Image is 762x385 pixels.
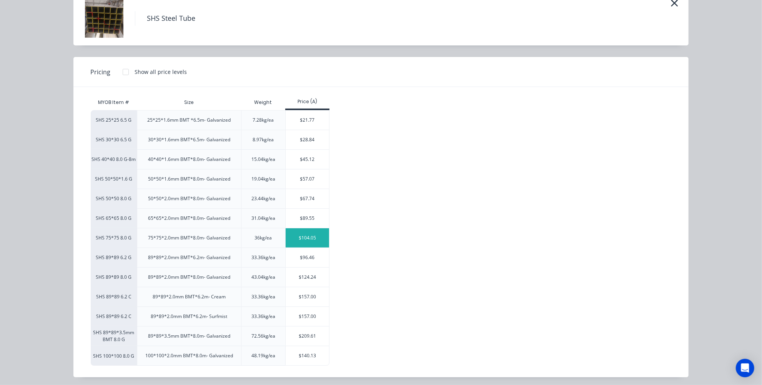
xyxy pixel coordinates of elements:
[251,293,275,300] div: 33.36kg/ea
[91,189,137,208] div: SHS 50*50 8.0 G
[148,274,230,281] div: 89*89*2.0mm BMT*8.0m- Galvanized
[90,67,110,77] span: Pricing
[253,136,274,143] div: 8.97kg/ea
[91,287,137,306] div: SHS 89*89 6.2 C
[151,313,228,320] div: 89*89*2.0mm BMT*6.2m- Surfmist
[286,326,329,346] div: $209.61
[91,110,137,130] div: SHS 25*25 6.5 G
[145,352,233,359] div: 100*100*2.0mm BMT*8.0m- Galvanized
[148,215,230,222] div: 65*65*2.0mm BMT*8.0m- Galvanized
[148,333,230,340] div: 89*89*3.5mm BMT*8.0m- Galvanized
[286,150,329,169] div: $45.12
[286,110,329,130] div: $21.77
[91,326,137,346] div: SHS 89*89*3.5mm BMT 8.0 G
[91,248,137,267] div: SHS 89*89 6.2 G
[286,287,329,306] div: $157.00
[251,176,275,182] div: 19.04kg/ea
[286,169,329,189] div: $57.07
[251,254,275,261] div: 33.36kg/ea
[251,215,275,222] div: 31.04kg/ea
[135,68,187,76] div: Show all price levels
[148,117,231,124] div: 25*25*1.6mm BMT *6.5m- Galvanized
[135,11,207,26] h4: SHS Steel Tube
[91,130,137,149] div: SHS 30*30 6.5 G
[91,306,137,326] div: SHS 89*89 6.2 C
[286,209,329,228] div: $89.55
[253,117,274,124] div: 7.28kg/ea
[286,307,329,326] div: $157.00
[148,176,230,182] div: 50*50*1.6mm BMT*8.0m- Galvanized
[148,195,230,202] div: 50*50*2.0mm BMT*8.0m- Galvanized
[148,234,230,241] div: 75*75*2.0mm BMT*8.0m- Galvanized
[251,195,275,202] div: 23.44kg/ea
[153,293,226,300] div: 89*89*2.0mm BMT*6.2m- Cream
[148,254,230,261] div: 89*89*2.0mm BMT*6.2m- Galvanized
[91,169,137,189] div: SHS 50*50*1.6 G
[286,189,329,208] div: $67.74
[91,149,137,169] div: SHS 40*40 8.0 G-8m
[251,274,275,281] div: 43.04kg/ea
[91,208,137,228] div: SHS 65*65 8.0 G
[286,268,329,287] div: $124.24
[286,346,329,365] div: $140.13
[91,228,137,248] div: SHS 75*75 8.0 G
[148,136,230,143] div: 30*30*1.6mm BMT*6.5m- Galvanized
[251,156,275,163] div: 15.04kg/ea
[286,228,329,248] div: $104.05
[148,156,230,163] div: 40*40*1.6mm BMT*8.0m- Galvanized
[255,234,272,241] div: 36kg/ea
[286,248,329,267] div: $96.46
[91,346,137,366] div: SHS 100*100 8.0 G
[285,98,329,105] div: Price (A)
[248,93,278,112] div: Weight
[736,359,754,377] div: Open Intercom Messenger
[251,333,275,340] div: 72.56kg/ea
[91,95,137,110] div: MYOB Item #
[251,352,275,359] div: 48.19kg/ea
[91,267,137,287] div: SHS 89*89 8.0 G
[251,313,275,320] div: 33.36kg/ea
[286,130,329,149] div: $28.84
[178,93,200,112] div: Size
